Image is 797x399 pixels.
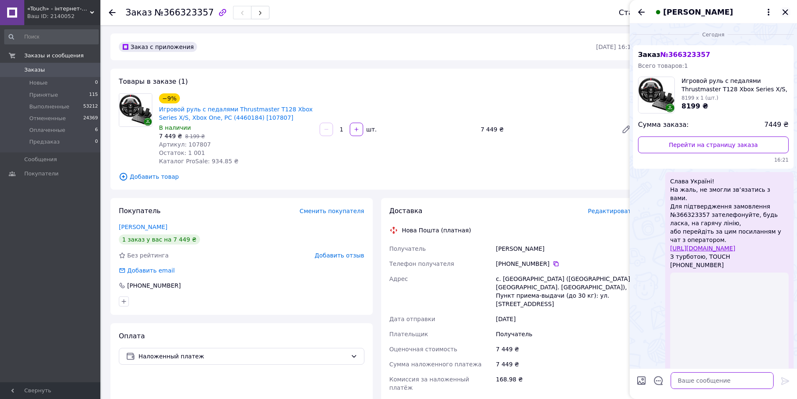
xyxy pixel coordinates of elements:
span: Покупатели [24,170,59,178]
span: 7449 ₴ [764,120,789,130]
div: 168.98 ₴ [494,372,636,395]
span: 115 [89,91,98,99]
div: Статус заказа [619,8,675,17]
span: Выполненные [29,103,69,111]
span: Сообщения [24,156,57,163]
span: 53212 [83,103,98,111]
div: 1 заказ у вас на 7 449 ₴ [119,234,200,245]
span: Слава Україні! На жаль, не змогли зв’язатись з вами. Для підтвердження замовлення №366323357 зате... [670,177,789,269]
span: Наложенный платеж [138,352,347,361]
span: Редактировать [588,208,635,214]
span: Дата отправки [390,316,436,322]
time: [DATE] 16:11 [596,44,635,50]
span: Игровой руль с педалями Thrustmaster T128 Xbox Series X/S, Xbox One, PC (4460184) [107807] [682,77,789,93]
span: Плательщик [390,331,428,337]
span: Новые [29,79,48,87]
span: Заказы и сообщения [24,52,84,59]
span: В наличии [159,124,191,131]
div: Получатель [494,327,636,342]
span: Сумма наложенного платежа [390,361,482,368]
input: Поиск [4,29,99,44]
span: 7 449 ₴ [159,133,182,139]
div: 7 449 ₴ [494,342,636,357]
span: Оплаченные [29,126,65,134]
span: Покупатель [119,207,161,215]
a: Редактировать [618,121,635,138]
span: 24369 [83,115,98,122]
div: [DATE] [494,311,636,327]
span: Товары в заказе (1) [119,77,188,85]
span: 8199 ₴ [682,102,708,110]
span: Добавить товар [119,172,635,181]
span: Комиссия за наложенный платёж [390,376,469,391]
span: 16:21 12.10.2025 [638,157,789,164]
div: Добавить email [118,266,176,275]
span: Доставка [390,207,423,215]
span: 8199 x 1 (шт.) [682,95,718,101]
div: 12.10.2025 [633,30,794,39]
span: Сегодня [699,31,728,39]
span: Телефон получателя [390,260,454,267]
img: Игровой руль с педалями Thrustmaster T128 Xbox Series X/S, Xbox One, PC (4460184) [107807] [119,94,152,126]
span: № 366323357 [660,51,710,59]
span: Заказ [638,51,710,59]
span: 6 [95,126,98,134]
button: Закрыть [780,7,790,17]
span: Артикул: 107807 [159,141,211,148]
img: 6748895617_w100_h100_igrovoj-rul-s.jpg [638,77,674,113]
button: Открыть шаблоны ответов [653,375,664,386]
div: [PERSON_NAME] [494,241,636,256]
a: [URL][DOMAIN_NAME] [670,245,735,252]
a: [PERSON_NAME] [119,224,167,230]
div: Нова Пошта (платная) [400,226,473,234]
button: [PERSON_NAME] [653,7,774,18]
span: Отмененные [29,115,66,122]
span: «Touch» - інтернет-магазин електроніки та гаджетів [27,5,90,13]
span: Остаток: 1 001 [159,149,205,156]
span: Без рейтинга [127,252,169,259]
span: Сумма заказа: [638,120,689,130]
div: 7 449 ₴ [477,124,615,135]
span: 0 [95,138,98,146]
div: Вернуться назад [109,8,115,17]
span: №366323357 [154,8,214,18]
div: −9% [159,93,180,103]
span: 0 [95,79,98,87]
span: Сменить покупателя [300,208,364,214]
span: [PERSON_NAME] [663,7,733,18]
div: Ваш ID: 2140052 [27,13,100,20]
span: Заказ [126,8,152,18]
button: Назад [636,7,646,17]
a: Перейти на страницу заказа [638,136,789,153]
div: 7 449 ₴ [494,357,636,372]
div: Добавить email [126,266,176,275]
span: Каталог ProSale: 934.85 ₴ [159,158,238,165]
span: Оценочная стоимость [390,346,458,353]
span: Оплата [119,332,145,340]
span: 8 199 ₴ [185,134,205,139]
a: Игровой руль с педалями Thrustmaster T128 Xbox Series X/S, Xbox One, PC (4460184) [107807] [159,106,313,121]
span: Добавить отзыв [315,252,364,259]
span: Адрес [390,275,408,282]
span: Всего товаров: 1 [638,62,688,69]
div: с. [GEOGRAPHIC_DATA] ([GEOGRAPHIC_DATA], [GEOGRAPHIC_DATA]. [GEOGRAPHIC_DATA]), Пункт приема-выда... [494,271,636,311]
span: Заказы [24,66,45,74]
div: [PHONE_NUMBER] [496,260,635,268]
span: Предзаказ [29,138,60,146]
div: [PHONE_NUMBER] [126,281,182,290]
div: шт. [364,125,377,134]
span: Получатель [390,245,426,252]
span: Принятые [29,91,58,99]
div: Заказ с приложения [119,42,197,52]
